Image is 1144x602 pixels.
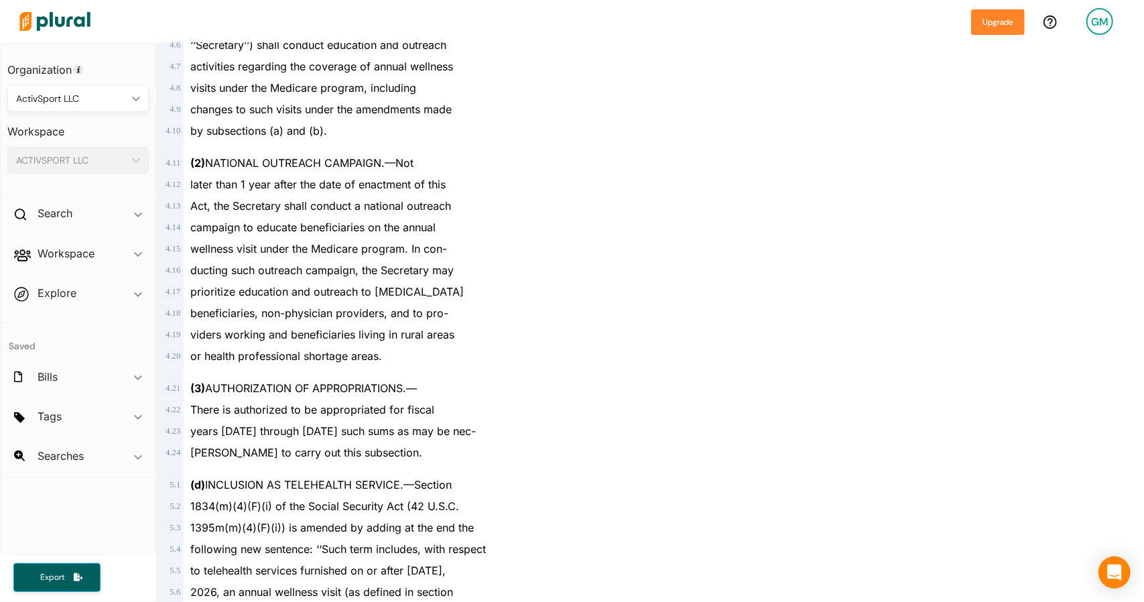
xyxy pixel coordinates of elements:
[190,125,327,138] span: by subsections (a) and (b).
[190,522,474,535] span: 1395m(m)(4)(F)(i)) is amended by adding at the end the
[190,221,436,235] span: campaign to educate beneficiaries on the annual
[38,286,76,300] h2: Explore
[170,481,180,490] span: 5 . 1
[170,41,180,50] span: 4 . 6
[190,446,422,460] span: [PERSON_NAME] to carry out this subsection.
[166,159,180,168] span: 4 . 11
[190,543,486,556] span: following new sentence: ‘‘Such term includes, with respect
[190,157,414,170] span: NATIONAL OUTREACH CAMPAIGN.—Not
[166,384,180,394] span: 4 . 21
[7,112,149,141] h3: Workspace
[190,82,416,95] span: visits under the Medicare program, including
[1098,556,1131,589] div: Open Intercom Messenger
[190,200,451,213] span: Act, the Secretary shall conduct a national outreach
[170,62,180,72] span: 4 . 7
[170,84,180,93] span: 4 . 8
[31,572,74,583] span: Export
[190,586,453,599] span: 2026, an annual wellness visit (as defined in section
[166,406,180,415] span: 4 . 22
[190,479,452,492] span: INCLUSION AS TELEHEALTH SERVICE.—Section
[38,369,58,384] h2: Bills
[166,427,180,436] span: 4 . 23
[190,382,205,396] strong: (3)
[170,545,180,554] span: 5 . 4
[170,566,180,576] span: 5 . 5
[190,404,434,417] span: There is authorized to be appropriated for fiscal
[170,502,180,511] span: 5 . 2
[190,500,459,514] span: 1834(m)(4)(F)(i) of the Social Security Act (42 U.S.C.
[190,60,453,74] span: activities regarding the coverage of annual wellness
[1086,8,1113,35] div: GM
[72,64,84,76] div: Tooltip anchor
[971,9,1025,35] button: Upgrade
[166,288,180,297] span: 4 . 17
[38,206,72,221] h2: Search
[190,39,446,52] span: ‘‘Secretary’’) shall conduct education and outreach
[190,157,205,170] strong: (2)
[166,223,180,233] span: 4 . 14
[190,243,447,256] span: wellness visit under the Medicare program. In con-
[1,323,155,356] h4: Saved
[190,382,417,396] span: AUTHORIZATION OF APPROPRIATIONS.—
[166,448,180,458] span: 4 . 24
[170,588,180,597] span: 5 . 6
[166,127,180,136] span: 4 . 10
[166,352,180,361] span: 4 . 20
[190,328,454,342] span: viders working and beneficiaries living in rural areas
[190,479,205,492] strong: (d)
[166,245,180,254] span: 4 . 15
[190,425,476,438] span: years [DATE] through [DATE] such sums as may be nec-
[166,180,180,190] span: 4 . 12
[170,105,180,115] span: 4 . 9
[166,266,180,276] span: 4 . 16
[38,409,62,424] h2: Tags
[190,103,452,117] span: changes to such visits under the amendments made
[38,448,84,463] h2: Searches
[190,307,448,320] span: beneficiaries, non-physician providers, and to pro-
[13,563,101,592] button: Export
[190,178,446,192] span: later than 1 year after the date of enactment of this
[190,264,454,278] span: ducting such outreach campaign, the Secretary may
[190,286,464,299] span: prioritize education and outreach to [MEDICAL_DATA]
[190,564,446,578] span: to telehealth services furnished on or after [DATE],
[7,50,149,80] h3: Organization
[166,330,180,340] span: 4 . 19
[1076,3,1124,40] a: GM
[166,309,180,318] span: 4 . 18
[971,15,1025,29] a: Upgrade
[16,92,127,106] div: ActivSport LLC
[166,202,180,211] span: 4 . 13
[16,154,127,168] div: ACTIVSPORT LLC
[170,524,180,533] span: 5 . 3
[38,246,94,261] h2: Workspace
[190,350,382,363] span: or health professional shortage areas.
